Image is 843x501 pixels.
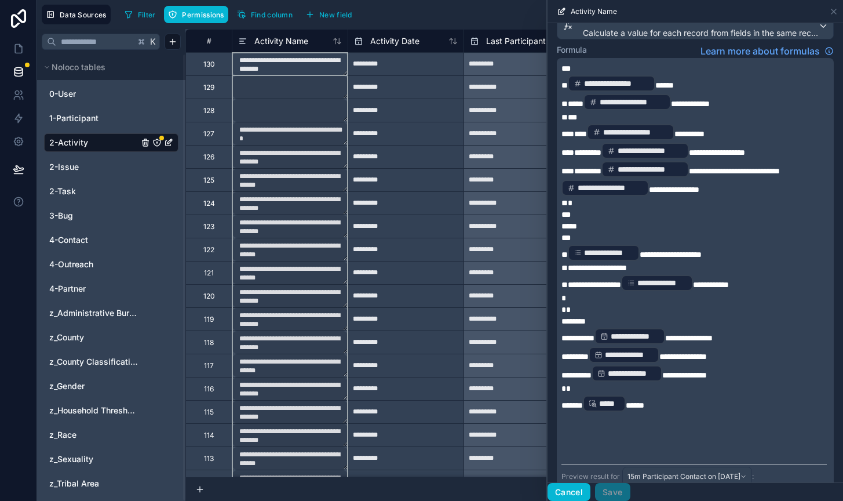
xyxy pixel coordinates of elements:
span: z_Gender [49,380,85,392]
a: 2-Issue [49,161,138,173]
a: Learn more about formulas [700,44,834,58]
a: z_Tribal Area [49,478,138,489]
div: z_Race [44,426,178,444]
div: 4-Contact [44,231,178,249]
div: 2-Activity [44,133,178,152]
div: 113 [204,454,214,463]
button: Noloco tables [42,59,174,75]
button: 15m Participant Contact on [DATE] (P022) [622,467,752,487]
a: z_County [49,332,138,343]
label: Formula [557,44,587,56]
div: 1-Participant [44,109,178,128]
div: 115 [204,408,214,417]
a: z_County Classification [49,356,138,368]
a: z_Gender [49,380,138,392]
button: Filter [120,6,160,23]
div: 4-Partner [44,279,178,298]
div: 127 [203,129,214,139]
a: 1-Participant [49,112,138,124]
span: Data Sources [60,10,107,19]
div: 118 [204,338,214,347]
div: 129 [203,83,214,92]
div: 116 [204,384,214,394]
a: 3-Bug [49,210,138,222]
button: New field [301,6,356,23]
span: Calculate a value for each record from fields in the same record [583,27,818,39]
span: Activity Name [571,7,617,16]
div: z_Tribal Area [44,474,178,493]
span: 15m Participant Contact on [DATE] (P022) [627,472,740,481]
div: Preview result for : [561,467,754,487]
span: z_Tribal Area [49,478,99,489]
div: 117 [204,361,214,371]
button: FormulaCalculate a value for each record from fields in the same record [557,13,834,39]
div: 121 [204,268,214,278]
span: z_County [49,332,84,343]
span: 4-Contact [49,234,88,246]
span: Activity Date [370,35,419,47]
div: z_Administrative Burden [44,304,178,322]
div: 130 [203,60,215,69]
span: Permissions [182,10,224,19]
span: Learn more about formulas [700,44,820,58]
button: Permissions [164,6,228,23]
span: Activity Name [254,35,308,47]
span: 1-Participant [49,112,98,124]
div: 4-Outreach [44,255,178,274]
span: z_Sexuality [49,453,93,465]
a: Permissions [164,6,232,23]
div: z_County [44,328,178,347]
span: New field [319,10,352,19]
a: z_Race [49,429,138,441]
a: 0-User [49,88,138,100]
span: 0-User [49,88,76,100]
a: z_Sexuality [49,453,138,465]
span: 2-Task [49,186,76,197]
span: Last Participant Contact [486,35,578,47]
span: K [149,38,157,46]
div: 123 [203,222,214,231]
div: 120 [203,292,215,301]
span: 2-Activity [49,137,88,148]
button: Find column [233,6,297,23]
div: 124 [203,199,215,208]
div: 126 [203,153,214,162]
a: 4-Contact [49,234,138,246]
span: Filter [138,10,156,19]
span: 4-Partner [49,283,86,295]
a: 4-Outreach [49,259,138,270]
div: 2-Issue [44,158,178,176]
div: z_Gender [44,377,178,395]
div: 3-Bug [44,206,178,225]
span: Noloco tables [52,61,105,73]
a: 4-Partner [49,283,138,295]
div: 112 [204,477,214,487]
div: z_Sexuality [44,450,178,469]
a: z_Household Thresholds [49,405,138,416]
button: Data Sources [42,5,111,24]
div: 114 [204,431,214,440]
div: 122 [203,245,214,255]
div: z_Household Thresholds [44,401,178,420]
div: 128 [203,106,214,115]
div: 0-User [44,85,178,103]
div: 125 [203,176,214,185]
a: 2-Task [49,186,138,197]
span: Find column [251,10,293,19]
div: 119 [204,315,214,324]
span: 2-Issue [49,161,79,173]
span: 4-Outreach [49,259,93,270]
a: z_Administrative Burden [49,307,138,319]
div: z_County Classification [44,353,178,371]
a: 2-Activity [49,137,138,148]
div: # [195,37,223,45]
span: z_Race [49,429,76,441]
div: 2-Task [44,182,178,201]
span: 3-Bug [49,210,73,222]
